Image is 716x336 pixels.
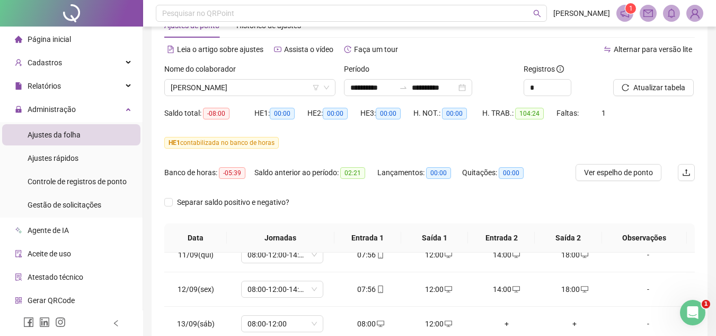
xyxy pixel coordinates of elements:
span: lock [15,106,22,113]
span: desktop [444,251,452,259]
span: Alternar para versão lite [614,45,692,54]
span: instagram [55,317,66,328]
span: desktop [376,320,384,328]
span: desktop [511,251,520,259]
span: desktop [444,320,452,328]
span: to [399,83,408,92]
label: Nome do colaborador [164,63,243,75]
span: Atualizar tabela [633,82,685,93]
span: history [344,46,351,53]
span: 104:24 [515,108,544,119]
div: Quitações: [462,167,536,179]
div: Lançamentos: [377,167,462,179]
div: HE 3: [360,107,413,119]
div: H. TRAB.: [482,107,556,119]
span: 13/09(sáb) [177,320,215,328]
span: desktop [444,286,452,293]
span: mail [643,8,653,18]
span: bell [667,8,676,18]
div: - [617,283,679,295]
div: - [617,318,679,330]
span: 1 [702,300,710,308]
button: Ver espelho de ponto [576,164,661,181]
div: + [481,318,532,330]
img: 86586 [687,5,703,21]
div: HE 2: [307,107,360,119]
th: Data [164,223,227,253]
iframe: Intercom live chat [680,300,705,325]
span: 08:00-12:00-14:00-18:00 [247,281,317,297]
span: mobile [376,286,384,293]
button: Atualizar tabela [613,79,694,96]
span: user-add [15,59,22,66]
span: Aceite de uso [28,249,71,258]
th: Observações [602,223,687,253]
span: 1 [602,109,606,117]
div: 07:56 [346,249,396,261]
sup: 1 [625,3,636,14]
span: 00:00 [323,108,348,119]
span: desktop [580,286,588,293]
span: Ver espelho de ponto [584,167,653,178]
span: 02:21 [340,167,365,179]
span: Faltas: [556,109,580,117]
span: Faça um tour [354,45,398,54]
span: Assista o vídeo [284,45,333,54]
span: Separar saldo positivo e negativo? [173,196,294,208]
div: 07:56 [346,283,396,295]
span: mobile [376,251,384,259]
div: Saldo anterior ao período: [254,167,377,179]
span: Registros [524,63,564,75]
span: 00:00 [270,108,295,119]
span: file [15,82,22,90]
div: 14:00 [481,283,532,295]
span: 00:00 [499,167,524,179]
span: 00:00 [442,108,467,119]
span: Observações [611,232,678,244]
span: filter [313,84,319,91]
div: 08:00 [346,318,396,330]
span: swap-right [399,83,408,92]
span: contabilizada no banco de horas [164,137,279,149]
span: Relatórios [28,82,61,90]
span: home [15,36,22,43]
span: Atestado técnico [28,273,83,281]
th: Entrada 1 [334,223,401,253]
span: notification [620,8,630,18]
div: 12:00 [413,318,464,330]
div: + [549,318,600,330]
div: 18:00 [549,249,600,261]
span: 08:00-12:00-14:00-18:00 [247,247,317,263]
div: 18:00 [549,283,600,295]
span: -08:00 [203,108,229,119]
span: audit [15,250,22,257]
span: Gestão de solicitações [28,201,101,209]
span: -05:39 [219,167,245,179]
span: Administração [28,105,76,114]
div: 12:00 [413,249,464,261]
span: 1 [629,5,633,12]
span: solution [15,273,22,281]
span: [PERSON_NAME] [553,7,610,19]
th: Saída 1 [401,223,468,253]
div: H. NOT.: [413,107,482,119]
div: 14:00 [481,249,532,261]
span: Cadastros [28,58,62,67]
span: left [112,320,120,327]
span: desktop [511,286,520,293]
span: Ajustes rápidos [28,154,78,162]
span: HE 1 [169,139,180,147]
span: JOAO FELIPE DE SOUZA FILHO [171,80,329,96]
span: facebook [23,317,34,328]
span: file-text [167,46,174,53]
div: HE 1: [254,107,307,119]
span: search [533,10,541,18]
span: desktop [580,251,588,259]
span: Ajustes da folha [28,131,81,139]
th: Saída 2 [535,223,602,253]
span: down [323,84,330,91]
th: Jornadas [227,223,334,253]
span: youtube [274,46,281,53]
span: 00:00 [426,167,451,179]
span: Agente de IA [28,226,69,235]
